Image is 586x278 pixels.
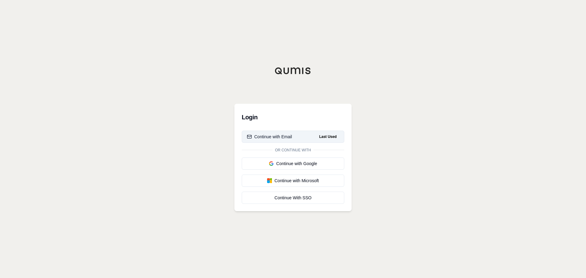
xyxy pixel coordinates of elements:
div: Continue with Google [247,161,339,167]
img: Qumis [275,67,311,74]
div: Continue With SSO [247,195,339,201]
span: Or continue with [273,148,313,153]
button: Continue with Microsoft [242,175,344,187]
div: Continue with Email [247,134,292,140]
h3: Login [242,111,344,123]
a: Continue With SSO [242,192,344,204]
span: Last Used [317,133,339,140]
button: Continue with EmailLast Used [242,131,344,143]
button: Continue with Google [242,157,344,170]
div: Continue with Microsoft [247,178,339,184]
